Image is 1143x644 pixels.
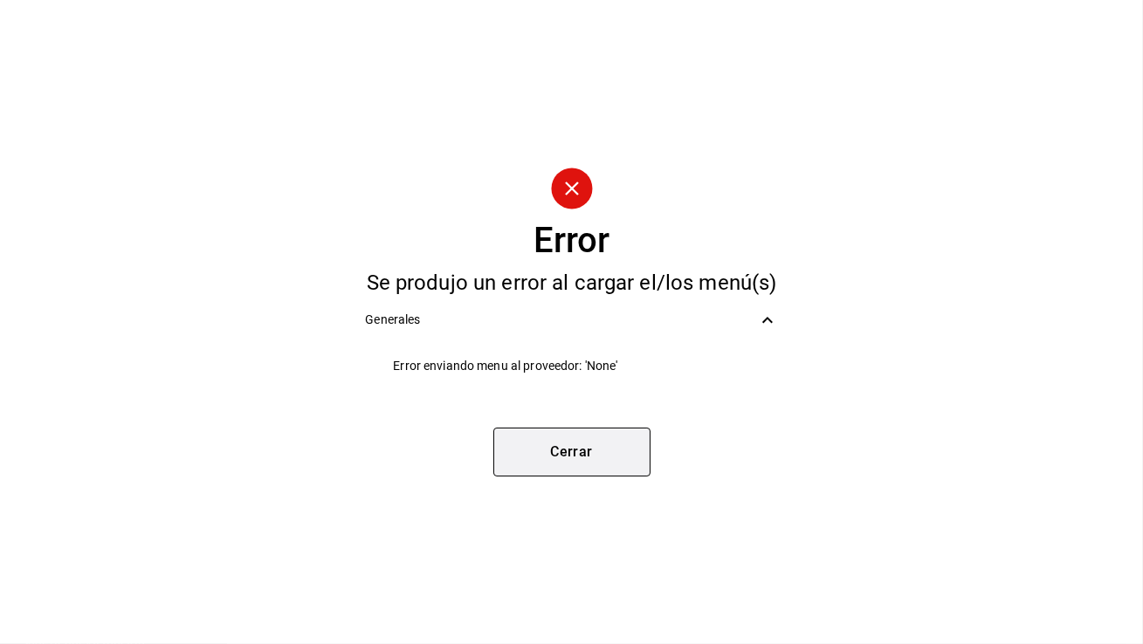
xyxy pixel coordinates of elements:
div: Se produjo un error al cargar el/los menú(s) [351,272,791,293]
span: Error enviando menu al proveedor: 'None' [393,357,777,375]
button: Cerrar [493,428,651,476]
span: Generales [365,311,756,329]
div: Error [534,223,610,258]
div: Generales [351,300,791,339]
